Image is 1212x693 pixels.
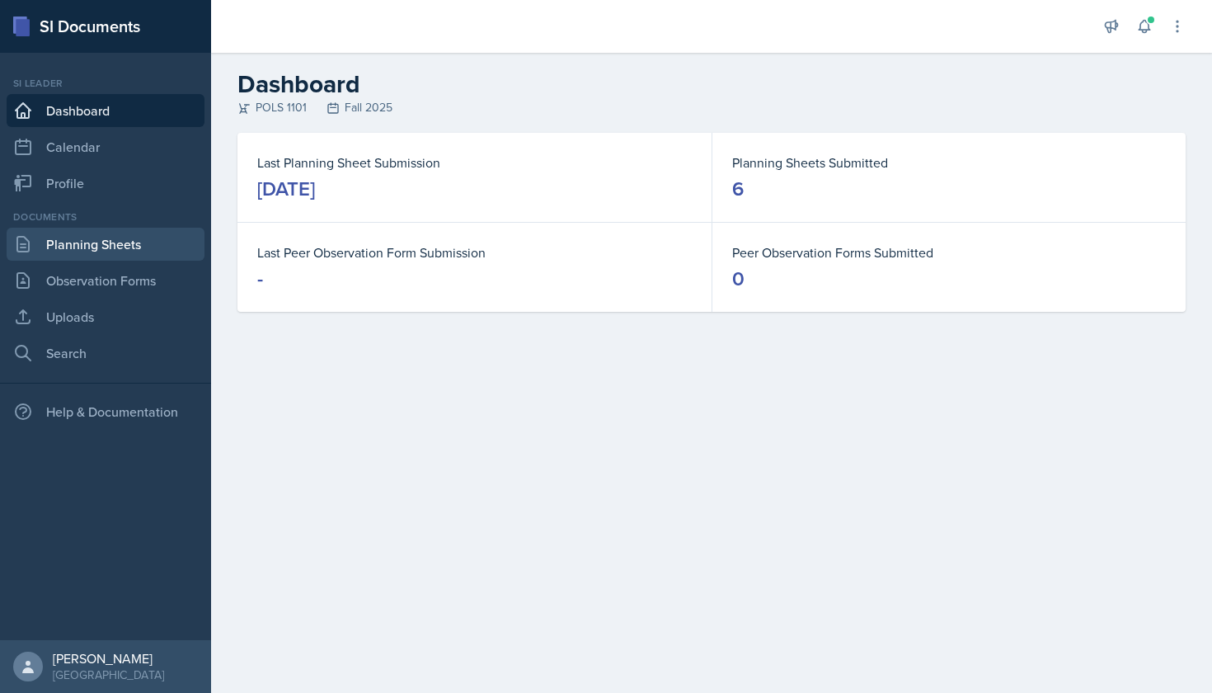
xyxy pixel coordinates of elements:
[237,69,1186,99] h2: Dashboard
[237,99,1186,116] div: POLS 1101 Fall 2025
[732,266,745,292] div: 0
[732,153,1166,172] dt: Planning Sheets Submitted
[7,76,204,91] div: Si leader
[7,210,204,224] div: Documents
[7,130,204,163] a: Calendar
[732,176,744,202] div: 6
[7,300,204,333] a: Uploads
[7,228,204,261] a: Planning Sheets
[7,395,204,428] div: Help & Documentation
[7,167,204,200] a: Profile
[732,243,1166,262] dt: Peer Observation Forms Submitted
[7,337,204,370] a: Search
[7,264,204,297] a: Observation Forms
[53,667,164,683] div: [GEOGRAPHIC_DATA]
[257,243,692,262] dt: Last Peer Observation Form Submission
[53,650,164,667] div: [PERSON_NAME]
[257,266,263,292] div: -
[7,94,204,127] a: Dashboard
[257,153,692,172] dt: Last Planning Sheet Submission
[257,176,315,202] div: [DATE]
